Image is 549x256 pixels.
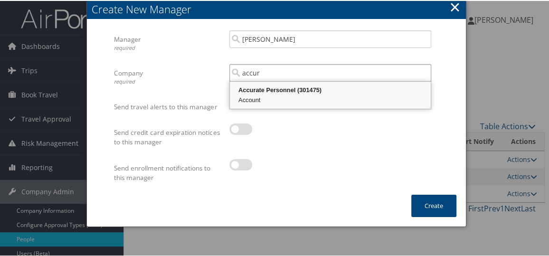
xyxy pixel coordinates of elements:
[92,1,466,16] div: Create New Manager
[114,123,222,151] label: Send credit card expiration notices to this manager
[114,29,222,56] label: Manager
[411,194,456,216] button: Create
[231,85,429,94] div: Accurate Personnel (301475)
[114,158,222,186] label: Send enrollment notifications to this manager
[231,95,429,104] div: Account
[114,63,222,89] label: Company
[114,77,222,85] div: required
[114,97,222,115] label: Send travel alerts to this manager
[114,43,222,51] div: required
